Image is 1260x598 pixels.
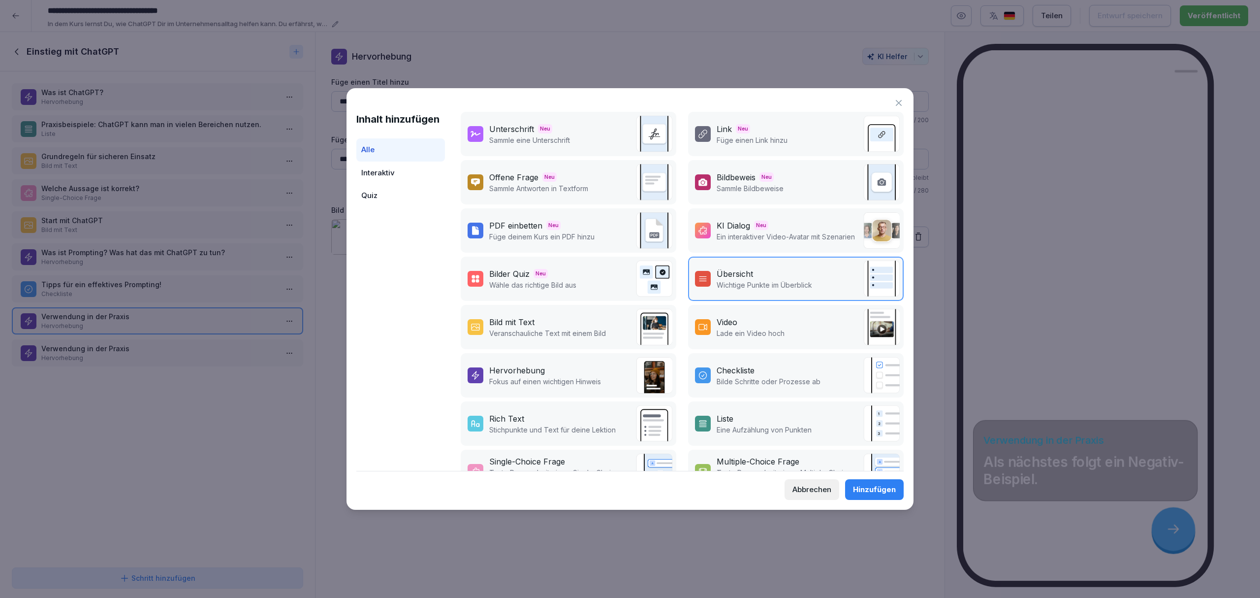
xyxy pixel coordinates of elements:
div: Abbrechen [792,484,831,495]
p: Teste Personal mit einem Multiple-Choice-Quiz [717,467,858,488]
span: Neu [736,124,750,133]
span: Neu [754,221,768,230]
p: Veranschauliche Text mit einem Bild [489,328,606,338]
p: Eine Aufzählung von Punkten [717,425,812,435]
img: quiz.svg [863,454,900,490]
p: Wähle das richtige Bild aus [489,280,576,290]
div: Rich Text [489,413,524,425]
div: Hervorhebung [489,365,545,376]
p: Wichtige Punkte im Überblick [717,280,812,290]
img: checklist.svg [863,357,900,394]
img: richtext.svg [636,405,672,442]
img: text_image.png [636,309,672,345]
div: Multiple-Choice Frage [717,456,799,467]
p: Teste Personal mit einem Single-Choice-Quiz [489,467,631,488]
p: Ein interaktiver Video-Avatar mit Szenarien [717,232,855,242]
h1: Inhalt hinzufügen [356,112,445,127]
img: text_response.svg [636,164,672,200]
img: overview.svg [863,261,900,297]
div: Bildbeweis [717,171,756,183]
div: Interaktiv [356,162,445,185]
div: Liste [717,413,733,425]
button: Abbrechen [785,479,839,500]
p: Sammle eine Unterschrift [489,135,570,145]
img: pdf_embed.svg [636,212,672,249]
p: Stichpunkte und Text für deine Lektion [489,425,616,435]
div: Bilder Quiz [489,268,530,280]
img: callout.png [636,357,672,394]
div: Übersicht [717,268,753,280]
div: Checkliste [717,365,755,376]
img: image_quiz.svg [636,261,672,297]
img: signature.svg [636,116,672,152]
img: list.svg [863,405,900,442]
p: Sammle Bildbeweise [717,183,784,194]
div: Link [717,123,732,135]
img: ai_dialogue.png [863,212,900,249]
button: Hinzufügen [845,479,904,500]
img: video.png [863,309,900,345]
p: Füge deinem Kurs ein PDF hinzu [489,232,595,242]
span: Neu [538,124,552,133]
span: Neu [759,172,774,182]
img: image_upload.svg [863,164,900,200]
div: Bild mit Text [489,316,535,328]
div: Unterschrift [489,123,534,135]
div: Alle [356,138,445,162]
div: Quiz [356,184,445,207]
p: Füge einen Link hinzu [717,135,787,145]
p: Fokus auf einen wichtigen Hinweis [489,376,601,387]
div: PDF einbetten [489,220,542,232]
div: Single-Choice Frage [489,456,565,467]
img: link.svg [863,116,900,152]
div: Offene Frage [489,171,538,183]
div: KI Dialog [717,220,750,232]
div: Hinzufügen [853,484,896,495]
p: Sammle Antworten in Textform [489,183,588,194]
img: single_choice_quiz.svg [636,454,672,490]
p: Lade ein Video hoch [717,328,785,338]
span: Neu [542,172,557,182]
p: Bilde Schritte oder Prozesse ab [717,376,820,387]
span: Neu [546,221,561,230]
span: Neu [534,269,548,278]
div: Video [717,316,737,328]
